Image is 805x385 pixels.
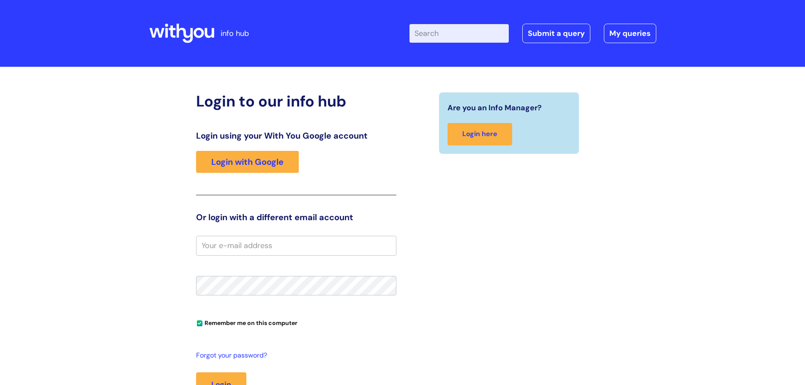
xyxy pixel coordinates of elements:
div: You can uncheck this option if you're logging in from a shared device [196,316,396,329]
input: Remember me on this computer [197,321,202,326]
a: Login with Google [196,151,299,173]
p: info hub [221,27,249,40]
label: Remember me on this computer [196,317,297,327]
h2: Login to our info hub [196,92,396,110]
a: Login here [448,123,512,145]
h3: Or login with a different email account [196,212,396,222]
a: Forgot your password? [196,350,392,362]
a: My queries [604,24,656,43]
span: Are you an Info Manager? [448,101,542,115]
a: Submit a query [522,24,590,43]
h3: Login using your With You Google account [196,131,396,141]
input: Search [409,24,509,43]
input: Your e-mail address [196,236,396,255]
